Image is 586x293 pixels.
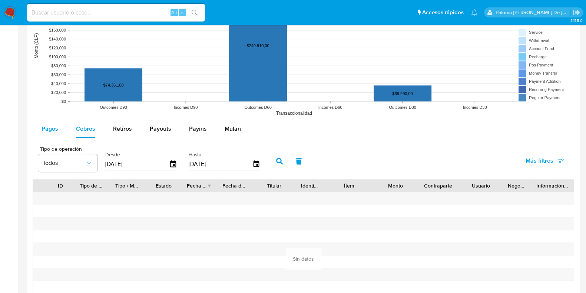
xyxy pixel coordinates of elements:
span: Accesos rápidos [422,9,464,16]
p: paloma.falcondesoto@mercadolibre.cl [496,9,570,16]
span: 3.155.0 [570,17,582,23]
a: Notificaciones [471,9,477,16]
a: Salir [573,9,580,16]
span: s [181,9,183,16]
input: Buscar usuario o caso... [27,8,205,17]
button: search-icon [187,7,202,18]
span: Alt [171,9,177,16]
